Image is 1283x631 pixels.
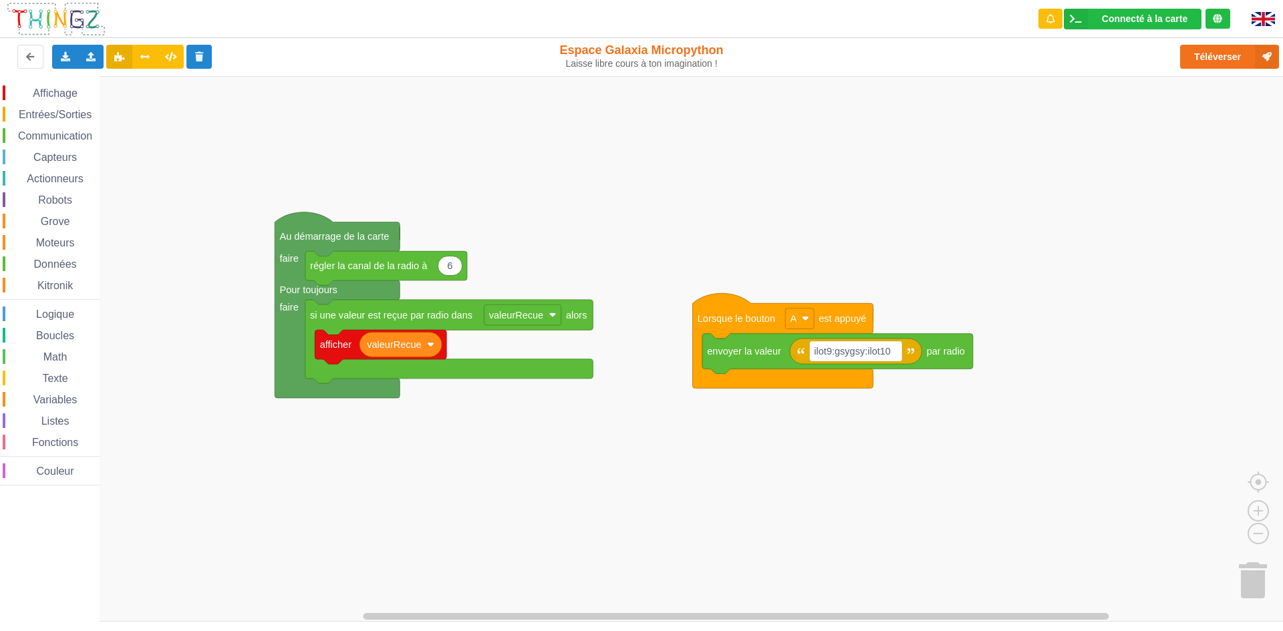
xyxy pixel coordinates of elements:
text: par radio [927,346,965,357]
text: A [790,313,797,324]
img: gb.png [1252,12,1275,26]
span: Communication [16,130,94,142]
text: si une valeur est reçue par radio dans [310,309,472,320]
text: Au démarrage de la carte [280,231,390,242]
span: Données [32,258,79,270]
span: Math [41,351,69,363]
span: Kitronik [35,280,75,291]
span: Moteurs [34,237,77,248]
text: faire [280,253,299,264]
span: Fonctions [30,437,80,448]
span: Grove [39,216,72,227]
text: 6 [447,260,452,271]
span: Couleur [35,465,76,477]
text: valeurRecue [489,309,544,320]
text: alors [566,309,587,320]
text: Pour toujours [280,284,337,295]
span: Entrées/Sorties [17,109,94,120]
span: Texte [40,373,69,384]
span: Capteurs [31,152,79,163]
text: ilot9:gsygsy:ilot10 [814,346,891,357]
span: Boucles [34,330,76,341]
text: valeurRecue [367,339,422,350]
text: Lorsque le bouton [698,313,775,324]
img: thingz_logo.png [6,1,106,37]
text: afficher [320,339,352,350]
text: est appuyé [819,313,866,324]
text: faire [280,302,299,312]
div: Espace Galaxia Micropython [530,43,754,69]
div: Laisse libre cours à ton imagination ! [530,58,754,69]
span: Logique [34,308,76,320]
text: régler la canal de la radio à [310,260,428,271]
span: Actionneurs [25,173,86,184]
div: Ta base fonctionne bien ! [1064,9,1201,29]
button: Téléverser [1180,45,1279,69]
span: Listes [39,415,72,427]
text: envoyer la valeur [707,346,781,357]
div: Connecté à la carte [1102,14,1187,23]
span: Variables [31,394,80,405]
div: Tu es connecté au serveur de création de Thingz [1205,9,1230,29]
span: Robots [36,194,74,206]
span: Affichage [31,87,79,99]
